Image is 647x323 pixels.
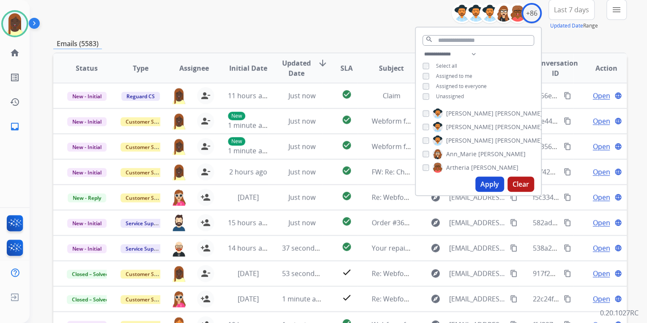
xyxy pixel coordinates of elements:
[430,243,440,253] mat-icon: explore
[67,295,114,304] span: Closed – Solved
[10,72,20,83] mat-icon: list_alt
[200,141,211,152] mat-icon: person_remove
[121,143,175,152] span: Customer Support
[200,294,211,304] mat-icon: person_add
[229,167,267,177] span: 2 hours ago
[171,163,187,180] img: agent-avatar
[121,219,169,228] span: Service Support
[10,121,20,132] mat-icon: inbox
[507,177,534,192] button: Clear
[446,150,477,158] span: Ann_Marie
[282,243,332,253] span: 37 seconds ago
[228,112,245,120] p: New
[282,58,311,78] span: Updated Date
[592,268,610,279] span: Open
[449,218,505,228] span: [EMAIL_ADDRESS][DOMAIN_NAME]
[341,89,351,99] mat-icon: check_circle
[200,192,211,202] mat-icon: person_add
[121,92,160,101] span: Reguard CS
[10,48,20,58] mat-icon: home
[614,295,622,303] mat-icon: language
[564,92,571,99] mat-icon: content_copy
[449,268,505,279] span: [EMAIL_ADDRESS][DOMAIN_NAME]
[495,109,543,118] span: [PERSON_NAME]
[611,5,622,15] mat-icon: menu
[475,177,504,192] button: Apply
[3,12,27,36] img: avatar
[200,116,211,126] mat-icon: person_remove
[564,270,571,277] mat-icon: content_copy
[68,193,106,202] span: New - Reply
[592,116,610,126] span: Open
[592,192,610,202] span: Open
[510,193,518,201] mat-icon: content_copy
[288,167,315,177] span: Just now
[449,243,505,253] span: [EMAIL_ADDRESS][DOMAIN_NAME]
[53,39,102,49] p: Emails (5583)
[371,116,563,126] span: Webform from [EMAIL_ADDRESS][DOMAIN_NAME] on [DATE]
[171,189,187,206] img: agent-avatar
[288,142,315,151] span: Just now
[341,293,351,303] mat-icon: check
[288,193,315,202] span: Just now
[564,193,571,201] mat-icon: content_copy
[121,270,175,279] span: Customer Support
[67,92,107,101] span: New - Initial
[121,168,175,177] span: Customer Support
[171,290,187,307] img: agent-avatar
[171,87,187,104] img: agent-avatar
[318,58,328,68] mat-icon: arrow_downward
[592,218,610,228] span: Open
[288,218,315,227] span: Just now
[592,91,610,101] span: Open
[614,244,622,252] mat-icon: language
[237,193,258,202] span: [DATE]
[67,117,107,126] span: New - Initial
[478,150,526,158] span: [PERSON_NAME]
[229,63,267,73] span: Initial Date
[510,219,518,226] mat-icon: content_copy
[371,142,563,151] span: Webform from [EMAIL_ADDRESS][DOMAIN_NAME] on [DATE]
[614,92,622,99] mat-icon: language
[371,294,574,304] span: Re: Webform from [EMAIL_ADDRESS][DOMAIN_NAME] on [DATE]
[228,137,245,146] p: New
[430,268,440,279] mat-icon: explore
[171,138,187,155] img: agent-avatar
[614,168,622,176] mat-icon: language
[288,116,315,126] span: Just now
[592,243,610,253] span: Open
[495,136,543,145] span: [PERSON_NAME]
[67,168,107,177] span: New - Initial
[228,91,270,100] span: 11 hours ago
[382,91,400,100] span: Claim
[282,294,324,304] span: 1 minute ago
[133,63,148,73] span: Type
[341,267,351,277] mat-icon: check
[592,294,610,304] span: Open
[340,63,353,73] span: SLA
[10,97,20,107] mat-icon: history
[430,192,440,202] mat-icon: explore
[446,109,493,118] span: [PERSON_NAME]
[436,72,472,80] span: Assigned to me
[510,270,518,277] mat-icon: content_copy
[614,117,622,125] mat-icon: language
[614,143,622,150] mat-icon: language
[67,143,107,152] span: New - Initial
[200,91,211,101] mat-icon: person_remove
[371,218,450,227] span: Order #36903 confirmed
[341,166,351,176] mat-icon: check_circle
[550,22,598,29] span: Range
[533,58,578,78] span: Conversation ID
[564,168,571,176] mat-icon: content_copy
[379,63,404,73] span: Subject
[510,295,518,303] mat-icon: content_copy
[592,141,610,152] span: Open
[471,163,518,172] span: [PERSON_NAME]
[171,265,187,282] img: agent-avatar
[510,244,518,252] mat-icon: content_copy
[425,36,433,43] mat-icon: search
[436,93,464,100] span: Unassigned
[449,294,505,304] span: [EMAIL_ADDRESS][DOMAIN_NAME]
[371,167,443,177] span: FW: Re: Charging issue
